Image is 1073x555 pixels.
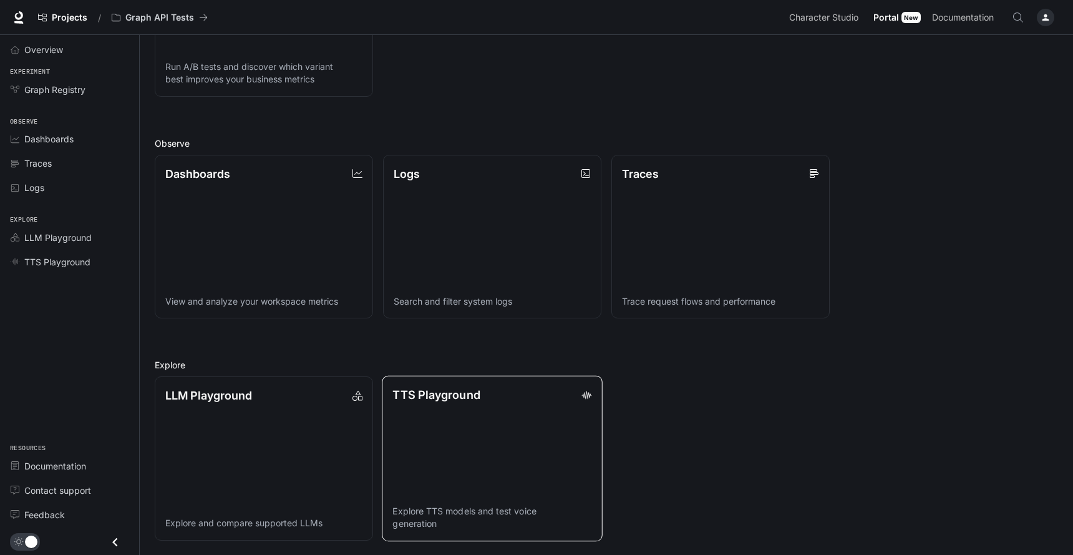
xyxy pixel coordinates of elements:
[868,5,926,30] a: PortalNew
[24,181,44,194] span: Logs
[24,83,85,96] span: Graph Registry
[622,295,819,308] p: Trace request flows and performance
[392,505,591,530] p: Explore TTS models and test voice generation
[101,529,129,555] button: Close drawer
[927,5,1003,30] a: Documentation
[392,386,480,403] p: TTS Playground
[5,479,134,501] a: Contact support
[24,255,90,268] span: TTS Playground
[5,152,134,174] a: Traces
[155,358,1058,371] h2: Explore
[24,132,74,145] span: Dashboards
[165,165,230,182] p: Dashboards
[165,61,362,86] p: Run A/B tests and discover which variant best improves your business metrics
[901,12,921,23] div: New
[93,11,106,24] div: /
[5,79,134,101] a: Graph Registry
[873,10,899,26] span: Portal
[5,455,134,477] a: Documentation
[165,387,252,404] p: LLM Playground
[24,484,91,497] span: Contact support
[5,177,134,199] a: Logs
[611,155,830,319] a: TracesTrace request flows and performance
[106,5,213,30] button: All workspaces
[24,43,63,56] span: Overview
[383,155,601,319] a: LogsSearch and filter system logs
[382,376,603,541] a: TTS PlaygroundExplore TTS models and test voice generation
[1006,5,1031,30] button: Open Command Menu
[5,128,134,150] a: Dashboards
[32,5,93,30] a: Go to projects
[155,137,1058,150] h2: Observe
[5,227,134,248] a: LLM Playground
[394,165,420,182] p: Logs
[155,376,373,541] a: LLM PlaygroundExplore and compare supported LLMs
[622,165,659,182] p: Traces
[24,508,65,521] span: Feedback
[25,534,37,548] span: Dark mode toggle
[5,39,134,61] a: Overview
[789,10,858,26] span: Character Studio
[784,5,867,30] a: Character Studio
[932,10,994,26] span: Documentation
[24,459,86,473] span: Documentation
[394,295,591,308] p: Search and filter system logs
[155,155,373,319] a: DashboardsView and analyze your workspace metrics
[5,251,134,273] a: TTS Playground
[52,12,87,23] span: Projects
[24,157,52,170] span: Traces
[5,504,134,526] a: Feedback
[125,12,194,23] p: Graph API Tests
[24,231,92,244] span: LLM Playground
[165,295,362,308] p: View and analyze your workspace metrics
[165,517,362,529] p: Explore and compare supported LLMs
